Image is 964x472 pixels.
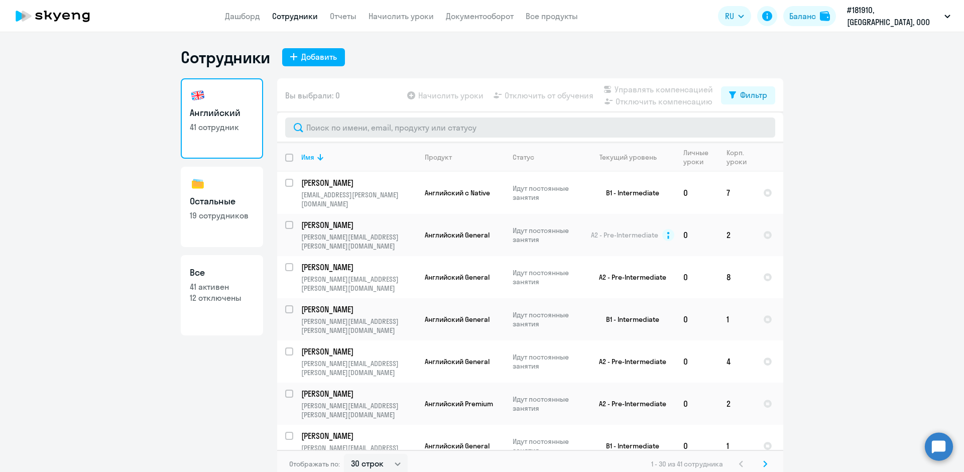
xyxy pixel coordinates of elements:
div: Текущий уровень [599,153,657,162]
td: 1 [718,298,755,340]
p: Идут постоянные занятия [513,395,581,413]
p: 41 активен [190,281,254,292]
input: Поиск по имени, email, продукту или статусу [285,117,775,138]
p: Идут постоянные занятия [513,268,581,286]
span: A2 - Pre-Intermediate [591,230,658,240]
p: [PERSON_NAME][EMAIL_ADDRESS][PERSON_NAME][DOMAIN_NAME] [301,401,416,419]
div: Личные уроки [683,148,718,166]
div: Имя [301,153,314,162]
p: [PERSON_NAME] [301,177,415,188]
td: 0 [675,298,718,340]
p: [PERSON_NAME] [301,388,415,399]
span: RU [725,10,734,22]
p: 41 сотрудник [190,122,254,133]
h1: Сотрудники [181,47,270,67]
td: 1 [718,425,755,467]
span: 1 - 30 из 41 сотрудника [651,459,723,468]
p: [PERSON_NAME] [301,304,415,315]
button: Добавить [282,48,345,66]
img: balance [820,11,830,21]
p: [PERSON_NAME] [301,346,415,357]
span: Английский с Native [425,188,490,197]
p: [PERSON_NAME][EMAIL_ADDRESS][PERSON_NAME][DOMAIN_NAME] [301,443,416,461]
a: Отчеты [330,11,356,21]
td: B1 - Intermediate [582,172,675,214]
td: A2 - Pre-Intermediate [582,340,675,383]
a: Начислить уроки [369,11,434,21]
h3: Все [190,266,254,279]
p: 19 сотрудников [190,210,254,221]
td: 0 [675,340,718,383]
span: Английский General [425,230,490,240]
span: Английский General [425,357,490,366]
a: Английский41 сотрудник [181,78,263,159]
div: Продукт [425,153,452,162]
p: [PERSON_NAME][EMAIL_ADDRESS][PERSON_NAME][DOMAIN_NAME] [301,232,416,251]
a: [PERSON_NAME] [301,388,416,399]
p: [PERSON_NAME] [301,262,415,273]
div: Продукт [425,153,504,162]
div: Личные уроки [683,148,711,166]
div: Имя [301,153,416,162]
img: others [190,176,206,192]
button: Балансbalance [783,6,836,26]
td: 0 [675,383,718,425]
div: Статус [513,153,581,162]
p: [PERSON_NAME][EMAIL_ADDRESS][PERSON_NAME][DOMAIN_NAME] [301,275,416,293]
p: [PERSON_NAME][EMAIL_ADDRESS][PERSON_NAME][DOMAIN_NAME] [301,317,416,335]
p: Идут постоянные занятия [513,226,581,244]
button: #181910, [GEOGRAPHIC_DATA], ООО [842,4,955,28]
div: Баланс [789,10,816,22]
td: 2 [718,383,755,425]
a: Документооборот [446,11,514,21]
a: [PERSON_NAME] [301,346,416,357]
p: [PERSON_NAME] [301,430,415,441]
p: 12 отключены [190,292,254,303]
a: Дашборд [225,11,260,21]
div: Корп. уроки [727,148,755,166]
a: [PERSON_NAME] [301,219,416,230]
p: Идут постоянные занятия [513,310,581,328]
div: Корп. уроки [727,148,748,166]
td: A2 - Pre-Intermediate [582,256,675,298]
td: 0 [675,256,718,298]
div: Текущий уровень [590,153,675,162]
p: Идут постоянные занятия [513,352,581,371]
a: Сотрудники [272,11,318,21]
span: Английский Premium [425,399,493,408]
span: Английский General [425,273,490,282]
img: english [190,87,206,103]
span: Отображать по: [289,459,340,468]
a: [PERSON_NAME] [301,304,416,315]
p: Идут постоянные занятия [513,184,581,202]
div: Добавить [301,51,337,63]
a: [PERSON_NAME] [301,430,416,441]
span: Английский General [425,315,490,324]
td: 7 [718,172,755,214]
h3: Английский [190,106,254,120]
p: [EMAIL_ADDRESS][PERSON_NAME][DOMAIN_NAME] [301,190,416,208]
button: Фильтр [721,86,775,104]
p: Идут постоянные занятия [513,437,581,455]
p: [PERSON_NAME] [301,219,415,230]
span: Вы выбрали: 0 [285,89,340,101]
div: Фильтр [740,89,767,101]
td: 4 [718,340,755,383]
td: 0 [675,425,718,467]
td: 8 [718,256,755,298]
td: 0 [675,214,718,256]
td: A2 - Pre-Intermediate [582,383,675,425]
a: Остальные19 сотрудников [181,167,263,247]
td: B1 - Intermediate [582,425,675,467]
span: Английский General [425,441,490,450]
h3: Остальные [190,195,254,208]
p: #181910, [GEOGRAPHIC_DATA], ООО [847,4,940,28]
a: [PERSON_NAME] [301,262,416,273]
td: B1 - Intermediate [582,298,675,340]
td: 2 [718,214,755,256]
a: Все41 активен12 отключены [181,255,263,335]
a: [PERSON_NAME] [301,177,416,188]
p: [PERSON_NAME][EMAIL_ADDRESS][PERSON_NAME][DOMAIN_NAME] [301,359,416,377]
td: 0 [675,172,718,214]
